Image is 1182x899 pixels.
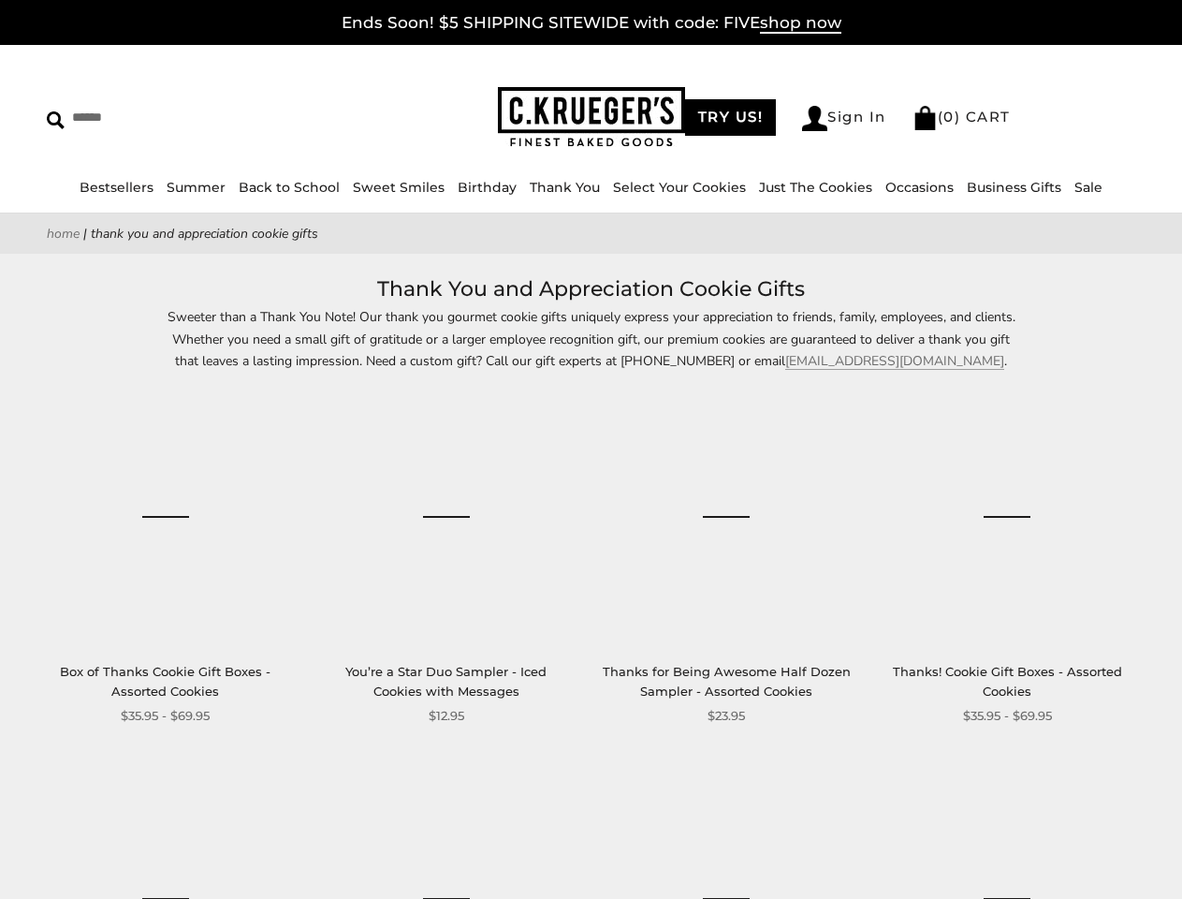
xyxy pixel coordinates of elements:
a: [EMAIL_ADDRESS][DOMAIN_NAME] [785,352,1004,370]
a: Thank You [530,179,600,196]
a: Just The Cookies [759,179,872,196]
span: $23.95 [708,706,745,726]
span: $35.95 - $69.95 [121,706,210,726]
a: Bestsellers [80,179,153,196]
a: Home [47,225,80,243]
a: Box of Thanks Cookie Gift Boxes - Assorted Cookies [60,664,270,699]
img: Search [47,111,65,129]
a: Ends Soon! $5 SHIPPING SITEWIDE with code: FIVEshop now [342,13,841,34]
a: Thanks! Cookie Gift Boxes - Assorted Cookies [881,391,1133,643]
h1: Thank You and Appreciation Cookie Gifts [75,273,1107,306]
a: Business Gifts [967,179,1061,196]
a: Birthday [458,179,517,196]
nav: breadcrumbs [47,223,1135,244]
a: Select Your Cookies [613,179,746,196]
span: 0 [943,108,955,125]
span: shop now [760,13,841,34]
a: Sign In [802,106,886,131]
img: Account [802,106,827,131]
p: Sweeter than a Thank You Note! Our thank you gourmet cookie gifts uniquely express your appreciat... [161,306,1022,371]
img: Bag [912,106,938,130]
a: Sale [1074,179,1102,196]
img: C.KRUEGER'S [498,87,685,148]
a: Thanks! Cookie Gift Boxes - Assorted Cookies [893,664,1122,699]
a: You’re a Star Duo Sampler - Iced Cookies with Messages [345,664,547,699]
span: Thank You and Appreciation Cookie Gifts [91,225,318,243]
a: Box of Thanks Cookie Gift Boxes - Assorted Cookies [39,391,292,643]
a: Thanks for Being Awesome Half Dozen Sampler - Assorted Cookies [600,391,853,643]
a: Thanks for Being Awesome Half Dozen Sampler - Assorted Cookies [603,664,851,699]
a: Sweet Smiles [353,179,445,196]
a: (0) CART [912,108,1011,125]
a: Occasions [885,179,954,196]
span: $35.95 - $69.95 [963,706,1052,726]
span: $12.95 [429,706,464,726]
span: | [83,225,87,243]
a: Back to School [239,179,340,196]
a: You’re a Star Duo Sampler - Iced Cookies with Messages [320,391,573,643]
a: TRY US! [685,99,777,136]
input: Search [47,103,296,132]
a: Summer [167,179,226,196]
